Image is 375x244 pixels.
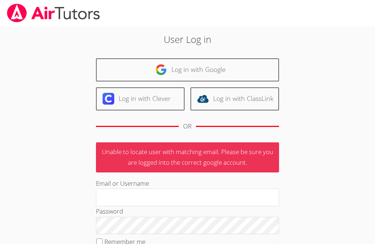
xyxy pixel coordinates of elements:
img: classlink-logo-d6bb404cc1216ec64c9a2012d9dc4662098be43eaf13dc465df04b49fa7ab582.svg [197,93,209,105]
a: Log in with Clever [96,87,185,110]
div: OR [183,121,192,132]
p: Unable to locate user with matching email. Please be sure you are logged into the correct google ... [96,142,279,172]
img: clever-logo-6eab21bc6e7a338710f1a6ff85c0baf02591cd810cc4098c63d3a4b26e2feb20.svg [103,93,114,105]
h2: User Log in [52,32,322,46]
a: Log in with Google [96,58,279,81]
label: Email or Username [96,179,149,187]
a: Log in with ClassLink [190,87,279,110]
img: airtutors_banner-c4298cdbf04f3fff15de1276eac7730deb9818008684d7c2e4769d2f7ddbe033.png [6,4,101,22]
label: Password [96,207,123,215]
img: google-logo-50288ca7cdecda66e5e0955fdab243c47b7ad437acaf1139b6f446037453330a.svg [155,64,167,76]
